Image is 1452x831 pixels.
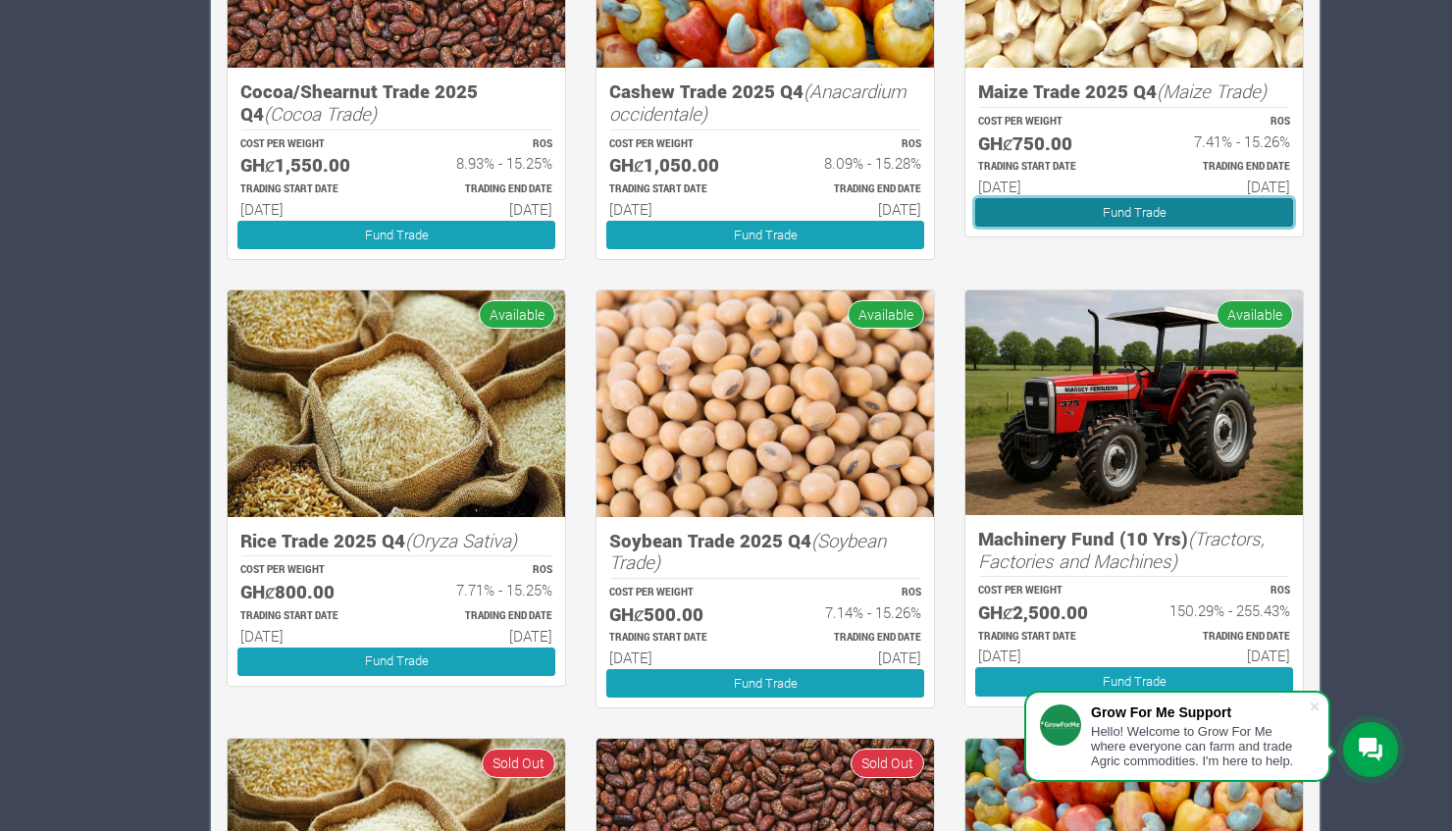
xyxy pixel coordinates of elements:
[1091,704,1309,720] div: Grow For Me Support
[783,200,921,218] h6: [DATE]
[1152,178,1290,195] h6: [DATE]
[978,584,1116,598] p: COST PER WEIGHT
[783,137,921,152] p: ROS
[965,290,1303,515] img: growforme image
[1152,160,1290,175] p: Estimated Trading End Date
[1152,584,1290,598] p: ROS
[405,528,517,552] i: (Oryza Sativa)
[978,647,1116,664] h6: [DATE]
[264,101,377,126] i: (Cocoa Trade)
[975,198,1293,227] a: Fund Trade
[783,182,921,197] p: Estimated Trading End Date
[414,581,552,598] h6: 7.71% - 15.25%
[609,78,907,126] i: (Anacardium occidentale)
[783,649,921,666] h6: [DATE]
[237,648,555,676] a: Fund Trade
[1091,724,1309,768] div: Hello! Welcome to Grow For Me where everyone can farm and trade Agric commodities. I'm here to help.
[414,200,552,218] h6: [DATE]
[609,649,748,666] h6: [DATE]
[240,530,552,552] h5: Rice Trade 2025 Q4
[978,178,1116,195] h6: [DATE]
[609,80,921,125] h5: Cashew Trade 2025 Q4
[609,200,748,218] h6: [DATE]
[414,137,552,152] p: ROS
[414,627,552,645] h6: [DATE]
[783,586,921,600] p: ROS
[783,631,921,646] p: Estimated Trading End Date
[978,526,1265,573] i: (Tractors, Factories and Machines)
[228,290,565,517] img: growforme image
[240,563,379,578] p: COST PER WEIGHT
[240,154,379,177] h5: GHȼ1,550.00
[606,669,924,698] a: Fund Trade
[978,80,1290,103] h5: Maize Trade 2025 Q4
[596,290,934,517] img: growforme image
[783,603,921,621] h6: 7.14% - 15.26%
[1152,601,1290,619] h6: 150.29% - 255.43%
[482,749,555,777] span: Sold Out
[609,586,748,600] p: COST PER WEIGHT
[479,300,555,329] span: Available
[848,300,924,329] span: Available
[978,528,1290,572] h5: Machinery Fund (10 Yrs)
[240,80,552,125] h5: Cocoa/Shearnut Trade 2025 Q4
[606,221,924,249] a: Fund Trade
[240,200,379,218] h6: [DATE]
[414,182,552,197] p: Estimated Trading End Date
[609,530,921,574] h5: Soybean Trade 2025 Q4
[414,563,552,578] p: ROS
[609,631,748,646] p: Estimated Trading Start Date
[609,182,748,197] p: Estimated Trading Start Date
[414,154,552,172] h6: 8.93% - 15.25%
[978,132,1116,155] h5: GHȼ750.00
[237,221,555,249] a: Fund Trade
[978,630,1116,645] p: Estimated Trading Start Date
[1152,132,1290,150] h6: 7.41% - 15.26%
[851,749,924,777] span: Sold Out
[1152,115,1290,130] p: ROS
[978,115,1116,130] p: COST PER WEIGHT
[978,601,1116,624] h5: GHȼ2,500.00
[240,627,379,645] h6: [DATE]
[975,667,1293,696] a: Fund Trade
[1152,630,1290,645] p: Estimated Trading End Date
[609,603,748,626] h5: GHȼ500.00
[414,609,552,624] p: Estimated Trading End Date
[240,581,379,603] h5: GHȼ800.00
[609,137,748,152] p: COST PER WEIGHT
[1152,647,1290,664] h6: [DATE]
[1157,78,1267,103] i: (Maize Trade)
[609,528,886,575] i: (Soybean Trade)
[1217,300,1293,329] span: Available
[783,154,921,172] h6: 8.09% - 15.28%
[978,160,1116,175] p: Estimated Trading Start Date
[240,137,379,152] p: COST PER WEIGHT
[240,609,379,624] p: Estimated Trading Start Date
[240,182,379,197] p: Estimated Trading Start Date
[609,154,748,177] h5: GHȼ1,050.00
